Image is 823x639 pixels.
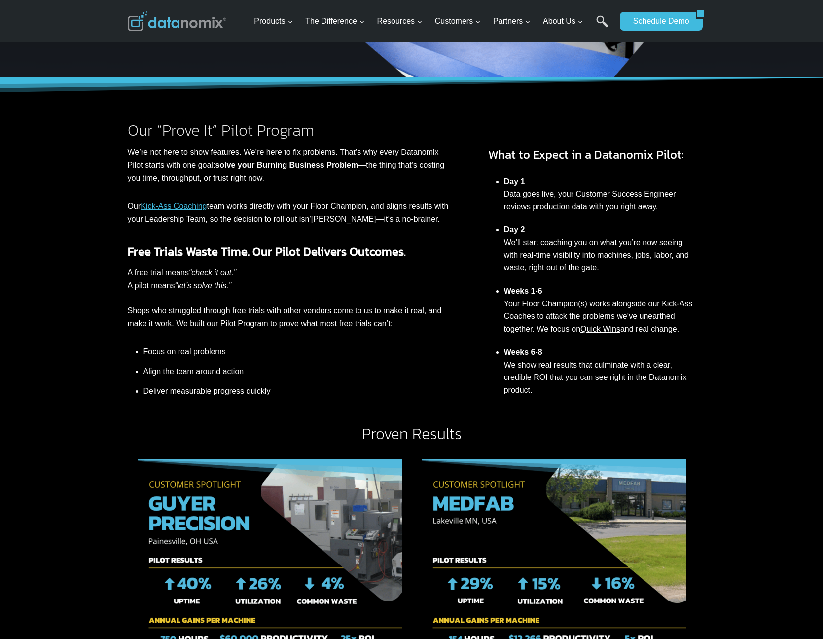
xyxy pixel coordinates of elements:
li: Focus on real problems [143,345,449,362]
p: Our team works directly with your Floor Champion, and aligns results with your Leadership Team, s... [128,200,449,225]
nav: Primary Navigation [250,5,615,38]
strong: Weeks 1-6 [504,287,542,295]
span: Partners [493,15,531,28]
strong: Free Trials Waste Time. Our Pilot Delivers Outcomes [128,243,404,260]
li: Data goes live, your Customer Success Engineer reviews production data with you right away. [504,170,696,218]
a: Kick-Ass Coaching [141,202,207,210]
a: Quick Wins [580,325,620,333]
span: Resources [377,15,423,28]
span: About Us [543,15,583,28]
span: Customers [435,15,481,28]
a: Schedule Demo [620,12,696,31]
span: The Difference [305,15,365,28]
strong: Day 2 [504,226,525,234]
img: Datanomix [128,11,226,31]
p: We’re not here to show features. We’re here to fix problems. That’s why every Datanomix Pilot sta... [128,146,449,184]
p: A free trial means A pilot means Shops who struggled through free trials with other vendors come ... [128,266,449,330]
em: “let’s solve this.” [175,281,231,290]
li: We show real results that culminate with a clear, credible ROI that you can see right in the Data... [504,340,696,402]
li: We’ll start coaching you on what you’re now seeing with real-time visibility into machines, jobs,... [504,219,696,280]
em: “check it out.” [189,268,236,277]
span: Products [254,15,293,28]
li: Deliver measurable progress quickly [143,381,449,398]
strong: solve your Burning Business Problem [215,161,358,169]
h2: Proven Results [128,426,696,442]
strong: Day 1 [504,177,525,186]
a: Search [596,15,608,38]
li: Align the team around action [143,362,449,381]
h2: Our “Prove It” Pilot Program [128,122,449,138]
strong: Weeks 6-8 [504,348,542,356]
h3: What to Expect in a Datanomix Pilot: [488,146,696,164]
li: Your Floor Champion(s) works alongside our Kick-Ass Coaches to attack the problems we’ve unearthe... [504,279,696,340]
h3: . [128,243,449,261]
